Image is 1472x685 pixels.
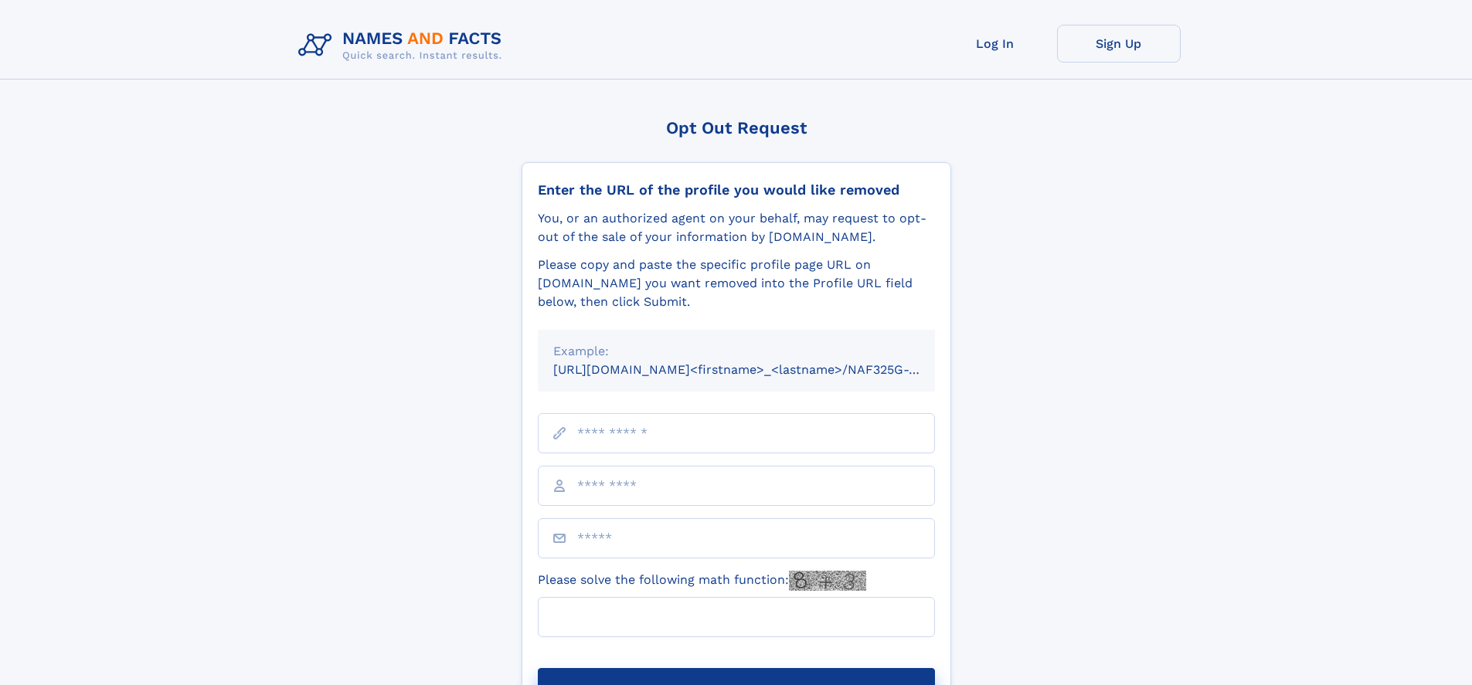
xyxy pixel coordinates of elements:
[538,209,935,246] div: You, or an authorized agent on your behalf, may request to opt-out of the sale of your informatio...
[553,342,920,361] div: Example:
[1057,25,1181,63] a: Sign Up
[933,25,1057,63] a: Log In
[538,571,866,591] label: Please solve the following math function:
[538,181,935,198] div: Enter the URL of the profile you would like removed
[553,362,964,377] small: [URL][DOMAIN_NAME]<firstname>_<lastname>/NAF325G-xxxxxxxx
[538,256,935,311] div: Please copy and paste the specific profile page URL on [DOMAIN_NAME] you want removed into the Pr...
[522,118,951,137] div: Opt Out Request
[292,25,515,66] img: Logo Names and Facts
